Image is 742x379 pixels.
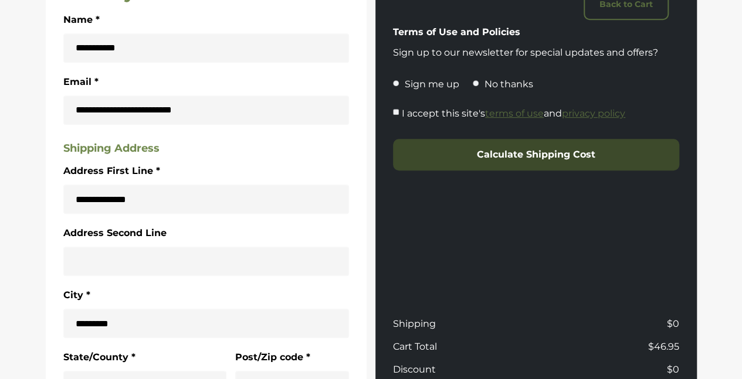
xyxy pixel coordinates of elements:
[393,340,531,354] p: Cart Total
[63,288,90,303] label: City *
[393,139,679,170] button: Calculate Shipping Cost
[393,25,520,40] label: Terms of Use and Policies
[540,340,679,354] p: $46.95
[63,350,135,365] label: State/County *
[63,142,350,155] h5: Shipping Address
[63,74,99,90] label: Email *
[484,77,533,91] p: No thanks
[393,46,679,60] p: Sign up to our newsletter for special updates and offers?
[402,106,625,121] label: I accept this site's and
[393,363,531,377] p: Discount
[393,317,531,331] p: Shipping
[540,363,679,377] p: $0
[63,12,100,28] label: Name *
[405,77,459,91] p: Sign me up
[485,108,544,119] a: terms of use
[562,108,625,119] a: privacy policy
[540,317,679,331] p: $0
[63,226,167,241] label: Address Second Line
[235,350,310,365] label: Post/Zip code *
[63,163,160,179] label: Address First Line *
